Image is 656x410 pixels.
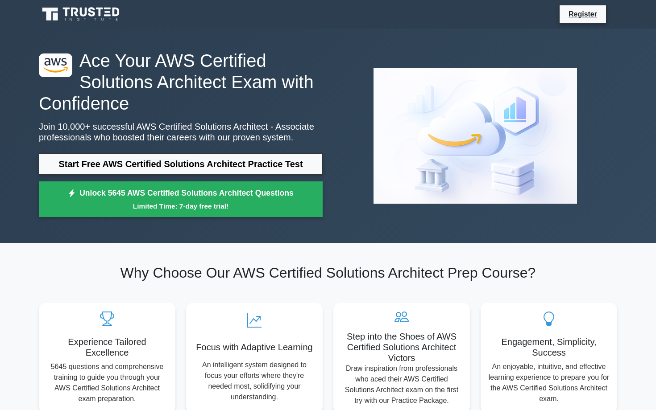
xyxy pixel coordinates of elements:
[46,361,168,404] p: 5645 questions and comprehensive training to guide you through your AWS Certified Solutions Archi...
[193,360,316,402] p: An intelligent system designed to focus your efforts where they're needed most, solidifying your ...
[39,153,323,175] a: Start Free AWS Certified Solutions Architect Practice Test
[193,342,316,353] h5: Focus with Adaptive Learning
[39,121,323,143] p: Join 10,000+ successful AWS Certified Solutions Architect - Associate professionals who boosted t...
[488,336,610,358] h5: Engagement, Simplicity, Success
[340,363,463,406] p: Draw inspiration from professionals who aced their AWS Certified Solutions Architect exam on the ...
[46,336,168,358] h5: Experience Tailored Excellence
[39,181,323,217] a: Unlock 5645 AWS Certified Solutions Architect QuestionsLimited Time: 7-day free trial!
[340,331,463,363] h5: Step into the Shoes of AWS Certified Solutions Architect Victors
[39,264,617,281] h2: Why Choose Our AWS Certified Solutions Architect Prep Course?
[39,50,323,114] h1: Ace Your AWS Certified Solutions Architect Exam with Confidence
[563,8,602,20] a: Register
[366,61,584,211] img: AWS Certified Solutions Architect - Associate Preview
[488,361,610,404] p: An enjoyable, intuitive, and effective learning experience to prepare you for the AWS Certified S...
[50,201,311,211] small: Limited Time: 7-day free trial!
